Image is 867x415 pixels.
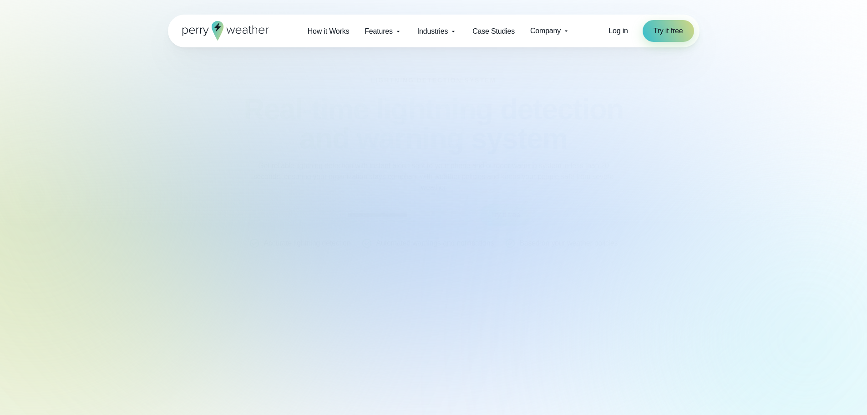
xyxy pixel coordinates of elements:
span: Industries [417,26,448,37]
a: Try it free [643,20,694,42]
a: How it Works [300,22,357,41]
span: Log in [608,27,628,35]
span: Try it free [654,26,683,36]
a: Log in [608,26,628,36]
span: Case Studies [472,26,515,37]
a: Case Studies [465,22,522,41]
span: Features [365,26,393,37]
span: How it Works [308,26,350,37]
span: Company [530,26,561,36]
